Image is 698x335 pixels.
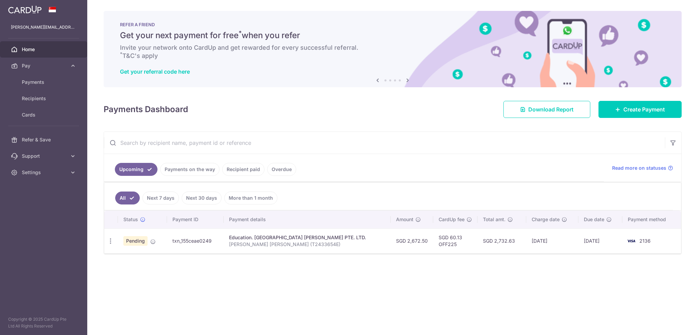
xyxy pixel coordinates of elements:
[612,165,673,171] a: Read more on statuses
[167,211,224,228] th: Payment ID
[622,211,681,228] th: Payment method
[104,103,188,116] h4: Payments Dashboard
[222,163,264,176] a: Recipient paid
[120,44,665,60] h6: Invite your network onto CardUp and get rewarded for every successful referral. T&C's apply
[123,236,148,246] span: Pending
[612,165,666,171] span: Read more on statuses
[22,95,67,102] span: Recipients
[104,11,682,87] img: RAF banner
[584,216,604,223] span: Due date
[433,228,477,253] td: SGD 60.13 OFF225
[483,216,505,223] span: Total amt.
[167,228,224,253] td: txn_155ceae0249
[120,22,665,27] p: REFER A FRIEND
[160,163,219,176] a: Payments on the way
[229,234,385,241] div: Education. [GEOGRAPHIC_DATA] [PERSON_NAME] PTE. LTD.
[528,105,574,113] span: Download Report
[229,241,385,248] p: [PERSON_NAME] [PERSON_NAME] (T2433654E)
[598,101,682,118] a: Create Payment
[142,192,179,204] a: Next 7 days
[22,111,67,118] span: Cards
[624,237,638,245] img: Bank Card
[115,192,140,204] a: All
[11,24,76,31] p: [PERSON_NAME][EMAIL_ADDRESS][DOMAIN_NAME]
[654,315,691,332] iframe: Opens a widget where you can find more information
[120,68,190,75] a: Get your referral code here
[22,169,67,176] span: Settings
[115,163,157,176] a: Upcoming
[532,216,560,223] span: Charge date
[8,5,42,14] img: CardUp
[639,238,651,244] span: 2136
[22,79,67,86] span: Payments
[391,228,433,253] td: SGD 2,672.50
[120,30,665,41] h5: Get your next payment for free when you refer
[123,216,138,223] span: Status
[182,192,222,204] a: Next 30 days
[477,228,526,253] td: SGD 2,732.63
[22,153,67,159] span: Support
[224,211,391,228] th: Payment details
[22,46,67,53] span: Home
[267,163,296,176] a: Overdue
[224,192,277,204] a: More than 1 month
[439,216,465,223] span: CardUp fee
[503,101,590,118] a: Download Report
[104,132,665,154] input: Search by recipient name, payment id or reference
[22,62,67,69] span: Pay
[526,228,579,253] td: [DATE]
[578,228,622,253] td: [DATE]
[22,136,67,143] span: Refer & Save
[623,105,665,113] span: Create Payment
[396,216,413,223] span: Amount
